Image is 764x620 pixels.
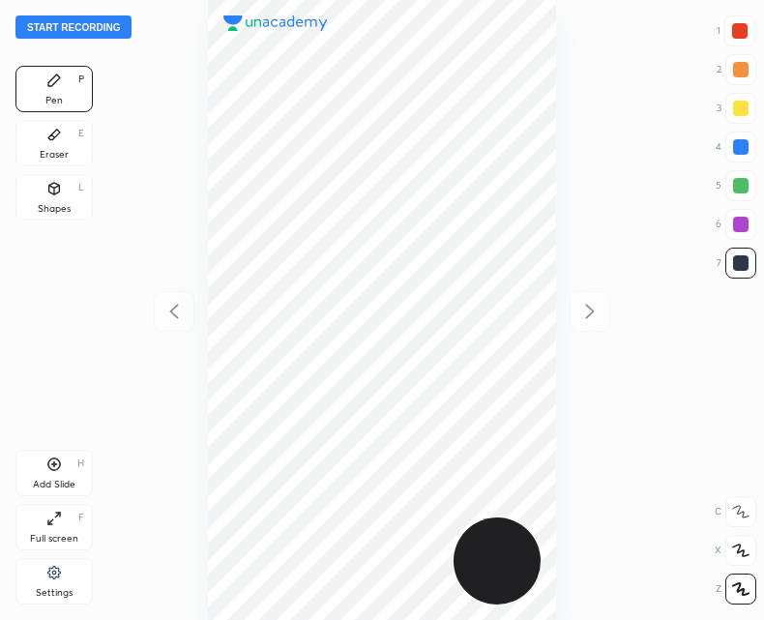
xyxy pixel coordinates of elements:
div: L [78,183,84,192]
div: 4 [716,132,756,162]
div: X [715,535,756,566]
img: logo.38c385cc.svg [223,15,328,31]
div: Pen [45,96,63,105]
div: F [78,513,84,522]
div: H [77,458,84,468]
div: Full screen [30,534,78,544]
div: 2 [717,54,756,85]
div: Eraser [40,150,69,160]
div: Add Slide [33,480,75,489]
div: P [78,74,84,84]
div: Shapes [38,204,71,214]
button: Start recording [15,15,132,39]
div: 6 [716,209,756,240]
div: 7 [717,248,756,279]
div: 3 [717,93,756,124]
div: 1 [717,15,755,46]
div: 5 [716,170,756,201]
div: E [78,129,84,138]
div: C [715,496,756,527]
div: Z [716,574,756,605]
div: Settings [36,588,73,598]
